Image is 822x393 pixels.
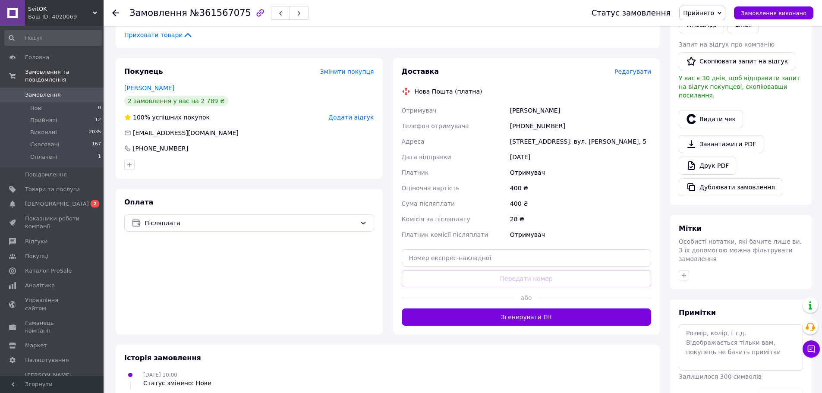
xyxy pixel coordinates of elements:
button: Видати чек [679,110,743,128]
span: Залишилося 300 символів [679,373,762,380]
div: 400 ₴ [508,180,653,196]
span: Управління сайтом [25,296,80,312]
span: Адреса [402,138,425,145]
span: Скасовані [30,141,60,148]
button: Скопіювати запит на відгук [679,52,795,70]
span: Виконані [30,129,57,136]
span: Замовлення виконано [741,10,806,16]
span: Сума післяплати [402,200,455,207]
div: успішних покупок [124,113,210,122]
span: Відгуки [25,238,47,245]
span: Примітки [679,308,716,317]
span: Гаманець компанії [25,319,80,335]
span: Показники роботи компанії [25,215,80,230]
div: 400 ₴ [508,196,653,211]
input: Номер експрес-накладної [402,249,652,267]
span: Прийнято [683,9,714,16]
span: [DEMOGRAPHIC_DATA] [25,200,89,208]
a: Завантажити PDF [679,135,763,153]
span: Історія замовлення [124,354,201,362]
span: Оціночна вартість [402,185,460,192]
span: Платник комісії післяплати [402,231,488,238]
input: Пошук [4,30,102,46]
span: або [514,293,539,302]
div: Отримувач [508,227,653,242]
span: Телефон отримувача [402,123,469,129]
span: 12 [95,116,101,124]
span: Додати відгук [328,114,374,121]
span: Комісія за післяплату [402,216,470,223]
span: Отримувач [402,107,437,114]
div: Нова Пошта (платна) [413,87,485,96]
a: [PERSON_NAME] [124,85,174,91]
span: Доставка [402,67,439,75]
span: Післяплата [145,218,356,228]
span: Змінити покупця [320,68,374,75]
button: Дублювати замовлення [679,178,782,196]
span: Приховати товари [124,31,193,39]
a: Друк PDF [679,157,736,175]
span: Налаштування [25,356,69,364]
span: [EMAIL_ADDRESS][DOMAIN_NAME] [133,129,239,136]
span: У вас є 30 днів, щоб відправити запит на відгук покупцеві, скопіювавши посилання. [679,75,800,99]
span: Замовлення та повідомлення [25,68,104,84]
span: Повідомлення [25,171,67,179]
span: Мітки [679,224,702,233]
span: Нові [30,104,43,112]
span: Аналітика [25,282,55,289]
span: Покупець [124,67,163,75]
div: [STREET_ADDRESS]: вул. [PERSON_NAME], 5 [508,134,653,149]
button: Чат з покупцем [803,340,820,358]
div: [PERSON_NAME] [508,103,653,118]
span: Оплачені [30,153,57,161]
button: Згенерувати ЕН [402,308,652,326]
span: Головна [25,53,49,61]
div: 2 замовлення у вас на 2 789 ₴ [124,96,228,106]
span: Маркет [25,342,47,349]
span: Оплата [124,198,153,206]
span: 100% [133,114,150,121]
span: 0 [98,104,101,112]
div: Отримувач [508,165,653,180]
div: [PHONE_NUMBER] [508,118,653,134]
span: Замовлення [25,91,61,99]
span: Товари та послуги [25,185,80,193]
span: Замовлення [129,8,187,18]
div: [PHONE_NUMBER] [132,144,189,153]
span: Запит на відгук про компанію [679,41,775,48]
span: 167 [92,141,101,148]
span: SvitOK [28,5,93,13]
div: Повернутися назад [112,9,119,17]
span: Особисті нотатки, які бачите лише ви. З їх допомогою можна фільтрувати замовлення [679,238,802,262]
span: 2035 [89,129,101,136]
span: 1 [98,153,101,161]
button: Замовлення виконано [734,6,813,19]
span: Каталог ProSale [25,267,72,275]
div: Ваш ID: 4020069 [28,13,104,21]
span: 2 [91,200,99,208]
div: 28 ₴ [508,211,653,227]
div: Статус замовлення [592,9,671,17]
span: Дата відправки [402,154,451,160]
span: Платник [402,169,429,176]
span: №361567075 [190,8,251,18]
div: [DATE] [508,149,653,165]
div: Статус змінено: Нове [143,379,211,387]
span: [DATE] 10:00 [143,372,177,378]
span: Прийняті [30,116,57,124]
span: Редагувати [614,68,651,75]
span: Покупці [25,252,48,260]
